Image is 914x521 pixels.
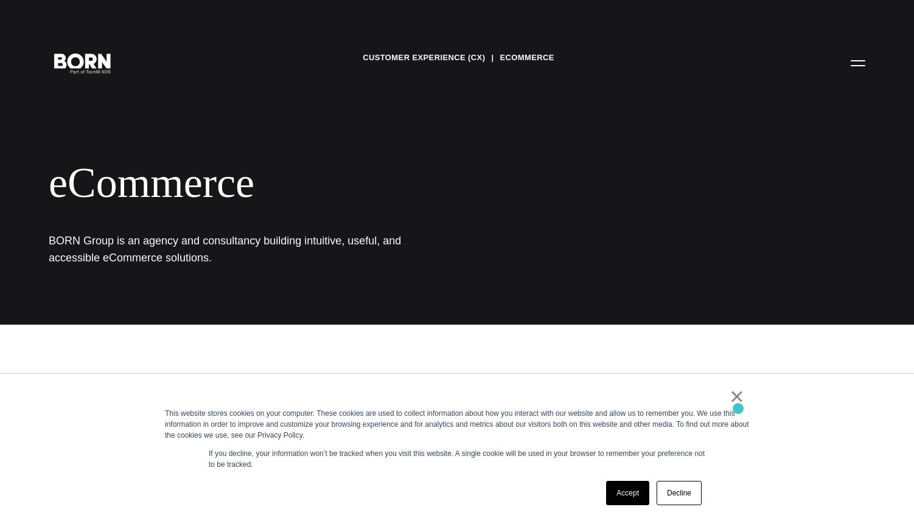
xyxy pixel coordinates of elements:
p: If you decline, your information won’t be tracked when you visit this website. A single cookie wi... [209,448,705,470]
a: Accept [606,481,649,505]
a: × [730,391,744,402]
a: eCommerce [500,49,554,67]
a: Decline [657,481,702,505]
div: eCommerce [49,158,742,208]
button: Open [843,50,873,75]
div: This website stores cookies on your computer. These cookies are used to collect information about... [165,408,749,441]
a: Customer Experience (CX) [363,49,485,67]
h1: BORN Group is an agency and consultancy building intuitive, useful, and accessible eCommerce solu... [49,232,414,266]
